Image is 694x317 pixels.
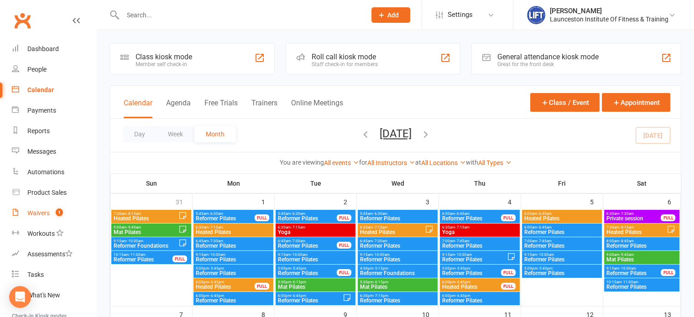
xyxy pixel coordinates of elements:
button: Calendar [124,99,152,118]
span: Reformer Pilates [442,216,501,221]
span: 6:30am [277,225,354,229]
span: 6:30am [442,225,518,229]
span: Reformer Pilates [195,216,255,221]
span: - 10:00am [209,253,225,257]
div: 1 [261,194,274,209]
a: Payments [12,100,96,121]
span: - 5:45pm [209,266,224,270]
a: Dashboard [12,39,96,59]
span: - 10:00am [126,239,143,243]
span: 8:00am [606,239,678,243]
span: - 8:15am [126,212,141,216]
span: 6:00am [442,212,501,216]
div: Open Intercom Messenger [9,286,31,308]
span: 6:45am [195,239,271,243]
span: 9:15am [524,253,600,257]
span: Reformer Pilates [524,270,600,276]
span: Reformer Pilates [195,243,271,249]
button: Week [157,126,194,142]
span: Reformer Pilates [442,298,518,303]
button: Trainers [251,99,277,118]
span: Reformer Pilates [360,243,436,249]
span: - 7:30am [291,239,305,243]
span: 6:00am [524,212,600,216]
div: 31 [176,194,192,209]
span: Reformer Pilates [277,257,354,262]
span: - 7:30am [619,212,634,216]
div: Automations [27,168,64,176]
span: - 11:00am [621,280,638,284]
th: Fri [521,174,603,193]
th: Sat [603,174,681,193]
span: 5:30pm [277,280,354,284]
div: 3 [426,194,438,209]
span: - 6:45pm [455,294,470,298]
div: Staff check-in for members [312,61,378,68]
span: Reformer Pilates [442,243,518,249]
span: Mat Pilates [360,284,436,290]
div: FULL [501,283,516,290]
span: - 7:15am [373,225,387,229]
span: 6:45am [360,239,436,243]
span: Heated Pilates [360,229,425,235]
span: 6:30am [360,225,425,229]
span: 5:00pm [524,266,600,270]
a: All Instructors [367,159,415,166]
strong: for [359,159,367,166]
span: - 10:00am [537,253,554,257]
a: Messages [12,141,96,162]
button: [DATE] [380,127,412,140]
span: Reformer Pilates [442,257,507,262]
span: 6:30am [195,225,271,229]
span: 5:00pm [277,266,337,270]
span: - 7:15pm [373,294,388,298]
div: FULL [337,214,351,221]
span: Reformer Pilates [277,243,337,249]
div: Member self check-in [136,61,192,68]
span: 5:00pm [195,266,271,270]
strong: You are viewing [280,159,324,166]
span: Heated Pilates [524,216,600,221]
span: 7:30am [113,212,178,216]
span: - 6:45am [455,212,470,216]
span: 9:15am [442,253,507,257]
span: - 7:15am [455,225,470,229]
span: Yoga [277,229,354,235]
div: FULL [501,214,516,221]
div: FULL [661,214,675,221]
span: Heated Pilates [442,284,501,290]
a: Tasks [12,265,96,285]
span: Reformer Pilates [360,298,436,303]
div: Tasks [27,271,44,278]
span: Add [387,11,399,19]
span: - 10:00am [619,266,636,270]
a: Workouts [12,223,96,244]
a: Product Sales [12,182,96,203]
div: Reports [27,127,50,135]
span: 6:00pm [195,280,255,284]
span: Heated Pilates [606,229,667,235]
span: Reformer Pilates [606,270,662,276]
button: Online Meetings [291,99,343,118]
strong: with [466,159,478,166]
span: 6:00am [524,225,600,229]
span: - 6:30am [373,212,387,216]
span: 9:15am [277,253,354,257]
span: Heated Pilates [195,284,255,290]
span: - 6:15pm [373,280,388,284]
span: - 6:45pm [291,294,306,298]
span: Reformer Pilates [524,243,600,249]
div: FULL [255,214,269,221]
span: 9:00am [113,225,178,229]
a: What's New [12,285,96,306]
button: Class / Event [530,93,600,112]
span: - 8:45am [619,239,634,243]
div: People [27,66,47,73]
div: 4 [508,194,521,209]
div: Dashboard [27,45,59,52]
span: 6:30pm [360,294,436,298]
span: 9:15am [360,253,436,257]
span: Reformer Pilates [277,298,343,303]
span: 9:15am [113,239,178,243]
span: 1 [56,208,63,216]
